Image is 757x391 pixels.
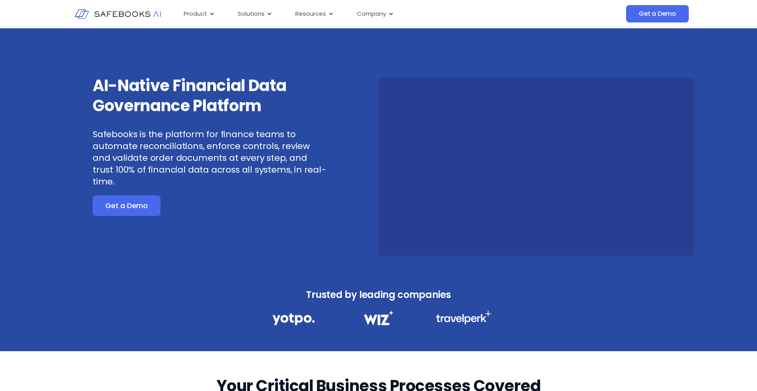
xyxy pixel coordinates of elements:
div: Menu Toggle [177,6,547,22]
a: Get a Demo [93,195,160,216]
h3: AI-Native Financial Data Governance Platform [93,76,329,116]
span: Solutions [238,9,265,19]
span: Product [184,9,207,19]
a: Get a Demo [626,5,689,22]
h3: Trusted by leading companies [255,287,502,303]
p: Safebooks is the platform for finance teams to automate reconciliations, enforce controls, review... [93,128,329,188]
span: Company [357,9,386,19]
span: Get a Demo [639,10,676,18]
img: Financial Data Governance 2 [360,311,397,325]
nav: Menu [177,6,547,22]
img: Financial Data Governance 1 [272,311,315,328]
span: Get a Demo [105,202,148,210]
img: Financial Data Governance 3 [436,311,491,324]
span: Resources [295,9,326,19]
